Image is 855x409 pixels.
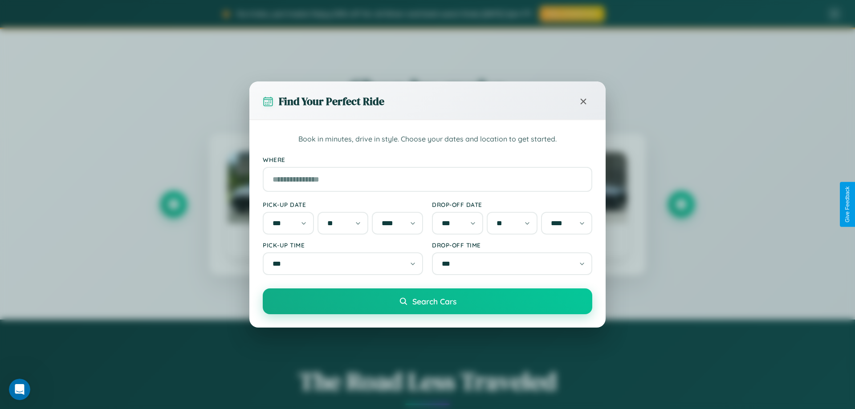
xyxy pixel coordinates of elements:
label: Drop-off Time [432,241,592,249]
label: Where [263,156,592,163]
h3: Find Your Perfect Ride [279,94,384,109]
label: Pick-up Time [263,241,423,249]
p: Book in minutes, drive in style. Choose your dates and location to get started. [263,134,592,145]
label: Pick-up Date [263,201,423,208]
button: Search Cars [263,288,592,314]
span: Search Cars [412,296,456,306]
label: Drop-off Date [432,201,592,208]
